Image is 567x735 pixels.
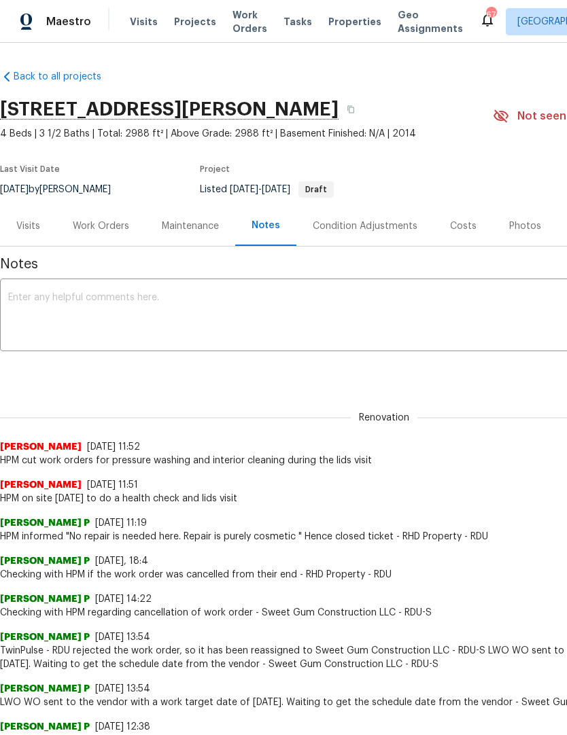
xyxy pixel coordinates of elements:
span: [DATE] 11:52 [87,442,140,452]
span: Projects [174,15,216,29]
span: Tasks [283,17,312,26]
span: [DATE] 12:38 [95,722,150,732]
button: Copy Address [339,97,363,122]
span: [DATE] 14:22 [95,594,152,604]
span: [DATE], 18:4 [95,556,148,566]
span: Work Orders [233,8,267,35]
span: Geo Assignments [398,8,463,35]
span: - [230,185,290,194]
div: 67 [486,8,496,22]
div: Photos [509,219,541,233]
span: Listed [200,185,334,194]
div: Condition Adjustments [313,219,417,233]
span: [DATE] [262,185,290,194]
span: [DATE] [230,185,258,194]
div: Costs [450,219,477,233]
span: [DATE] 13:54 [95,684,150,694]
div: Notes [252,219,280,232]
span: Maestro [46,15,91,29]
span: [DATE] 11:19 [95,518,147,528]
span: Properties [328,15,381,29]
div: Work Orders [73,219,129,233]
span: [DATE] 11:51 [87,480,138,490]
span: Draft [300,185,332,194]
div: Maintenance [162,219,219,233]
span: Project [200,165,230,173]
span: [DATE] 13:54 [95,632,150,642]
div: Visits [16,219,40,233]
span: Renovation [351,411,417,425]
span: Visits [130,15,158,29]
